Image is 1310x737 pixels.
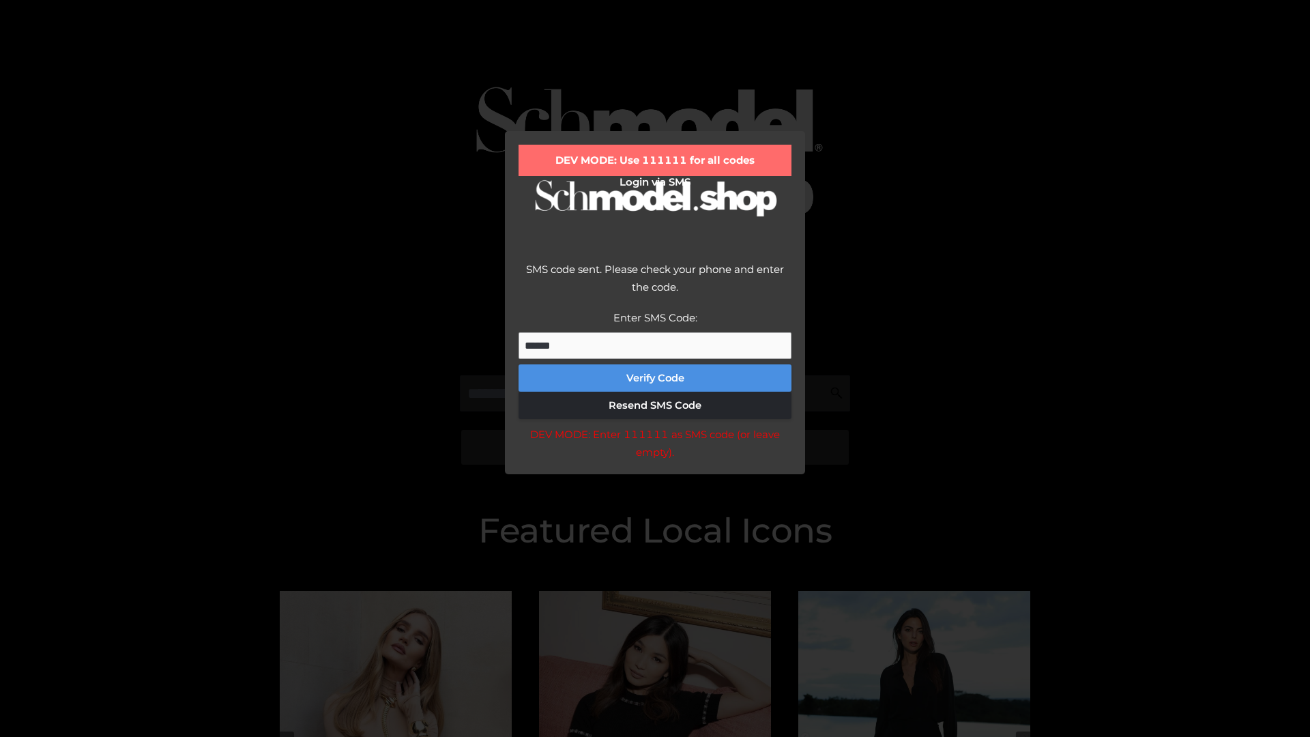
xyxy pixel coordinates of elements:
[519,261,791,309] div: SMS code sent. Please check your phone and enter the code.
[519,364,791,392] button: Verify Code
[519,392,791,419] button: Resend SMS Code
[519,426,791,461] div: DEV MODE: Enter 111111 as SMS code (or leave empty).
[519,145,791,176] div: DEV MODE: Use 111111 for all codes
[519,176,791,188] h2: Login via SMS
[613,311,697,324] label: Enter SMS Code:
